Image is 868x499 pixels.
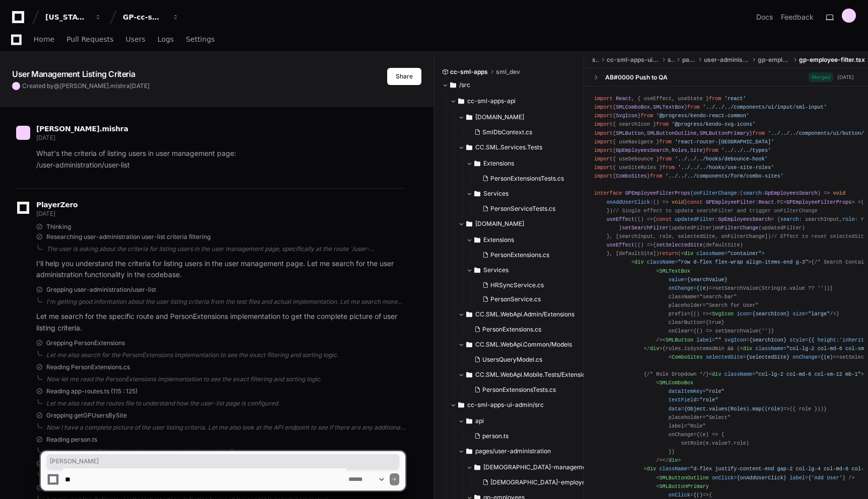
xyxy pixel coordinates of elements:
a: Docs [756,12,773,22]
button: PersonServiceTests.cs [478,202,586,216]
button: Extensions [466,232,592,248]
div: [DATE] [837,73,854,81]
span: Pull Requests [66,36,113,42]
span: Reading PersonExtensions.cs [46,363,130,371]
span: import [594,164,613,171]
span: [DOMAIN_NAME] [475,220,524,228]
span: dataItemKey [669,388,703,394]
span: Services [483,266,509,274]
span: from [650,173,663,179]
span: Home [34,36,54,42]
svg: Directory [474,264,480,276]
span: SMLButtonOutline [647,130,697,136]
span: PersonExtensions.cs [490,251,549,259]
span: [DOMAIN_NAME] [475,113,524,121]
span: from [659,156,672,162]
button: CC.SML.WebApi.Mobile.Tests/Extensions [458,367,592,383]
span: SMLComboBox [659,380,693,386]
span: div [712,371,721,377]
span: cc-sml-apps [450,68,488,76]
span: CC.SML.WebApi.Admin/Extensions [475,310,574,318]
span: SvgIcon [616,113,637,119]
span: () => [653,199,669,205]
span: return [659,251,678,257]
span: : [743,190,818,196]
span: onAddUserClick [607,199,650,205]
div: The user is asking about the criteria for listing users in the user management page, specifically... [46,245,405,253]
span: onFilterChange [693,190,737,196]
span: SMLTextBox [659,268,690,274]
span: from [706,147,718,153]
span: import [594,130,613,136]
span: {(e) [696,285,709,291]
svg: Directory [474,188,480,200]
span: < = > [631,259,811,265]
div: Let me also search for the PersonExtensions implementation to see the exact filtering and sorting... [46,351,405,359]
span: HRSyncService.cs [490,281,544,289]
span: < = = => [594,268,728,291]
span: {searchIcon} [752,311,789,317]
button: GP-cc-sml-apps [119,8,183,26]
button: SmlDbContext.cs [470,125,586,139]
span: "container" [728,251,762,257]
span: selectedSite [706,354,743,360]
span: from [687,104,700,110]
span: pages [682,56,696,64]
span: < = > [709,371,864,377]
span: Extensions [483,159,514,168]
span: @ [54,82,60,90]
span: [PERSON_NAME].mishra [60,82,130,90]
span: Merged [809,72,833,82]
div: I'm getting good information about the user listing criteria from the test files and actual imple... [46,298,405,306]
p: Let me search for the specific route and PersonExtensions implementation to get the complete pict... [36,311,405,334]
span: import [594,104,613,110]
span: GPEmployeeFilterProps [786,199,851,205]
span: PlayerZero [36,202,78,208]
span: GpEmployeesSearch [765,190,818,196]
span: Grepping user-administration/user-list [46,286,156,294]
span: div [650,346,659,352]
span: PersonExtensionsTests.cs [490,175,564,183]
span: React [759,199,774,205]
span: // Single effect to update searchFilter and trigger onFilterChange [613,208,818,214]
span: svgIcon [725,337,746,343]
span: Created by [22,82,150,90]
a: Home [34,28,54,51]
span: api [475,417,484,425]
span: Reading app-routes.ts (115 : 125) [46,387,137,395]
button: cc-sml-apps-ui-admin/src [450,397,585,413]
span: '../../../hooks/debounce-hook' [675,156,768,162]
span: () => [637,216,653,222]
span: Logs [158,36,174,42]
button: [US_STATE] Pacific [41,8,106,26]
span: PersonExtensionsTests.cs [482,386,556,394]
span: CC.SML.Services.Tests [475,143,542,151]
span: from [656,121,669,127]
span: div [634,259,643,265]
button: [DOMAIN_NAME] [458,216,592,232]
span: Site [690,147,703,153]
a: Logs [158,28,174,51]
span: < = > [681,251,765,257]
span: height: [818,337,839,343]
span: className [647,259,675,265]
span: '../../../hooks/use-site-roles' [678,164,774,171]
button: person.ts [470,429,587,443]
span: user-administration [704,56,750,64]
svg: Directory [458,399,464,411]
span: Researching user-administration user-list criteria filtering [46,233,210,241]
span: CC.SML.WebApi.Common/Models [475,341,572,349]
span: PersonExtensions.cs [482,325,541,334]
span: "row d-flex flex-wrap align-items-end g-3" [678,259,808,265]
button: Feedback [781,12,814,22]
span: PersonServiceTests.cs [490,205,555,213]
div: Now let me read the PersonExtensions implementation to see the exact filtering and sorting logic. [46,375,405,383]
svg: Directory [458,95,464,107]
button: Services [466,186,592,202]
span: import [594,173,613,179]
span: useEffect [607,242,634,248]
span: /src [459,81,470,89]
span: '../../../components/form/combo-sites' [666,173,783,179]
span: {{ [808,337,814,343]
span: void [833,190,845,196]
